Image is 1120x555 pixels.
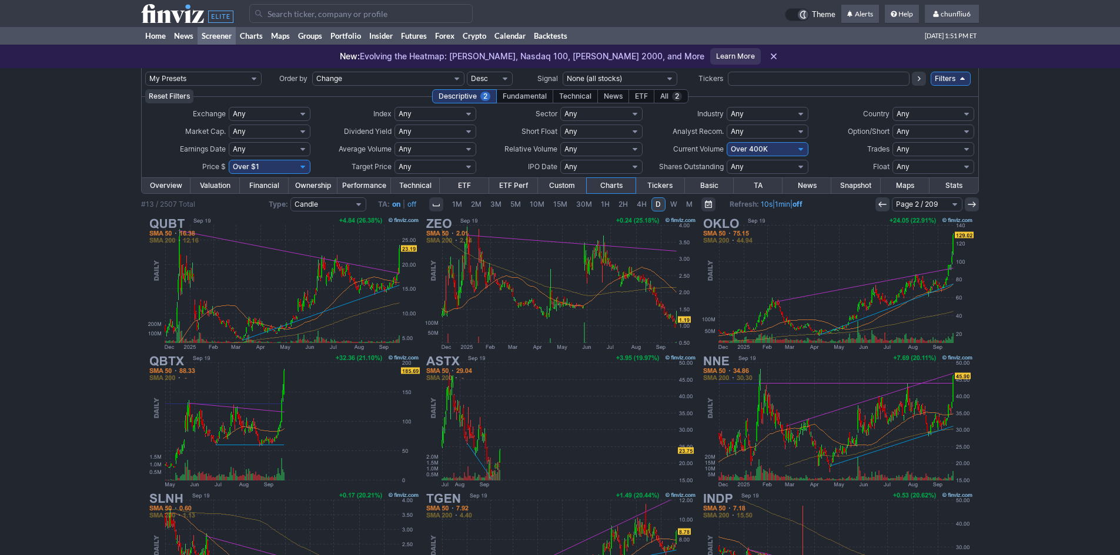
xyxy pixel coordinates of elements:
[339,144,392,153] span: Average Volume
[775,200,790,208] a: 1min
[496,89,553,103] div: Fundamental
[423,215,698,352] img: ZEO - Zeo Energy Corp - Stock Price Chart
[391,178,440,193] a: Technical
[925,27,977,45] span: [DATE] 1:51 PM ET
[637,200,647,208] span: 4H
[614,197,632,211] a: 2H
[467,197,486,211] a: 2M
[431,27,459,45] a: Forex
[636,178,684,193] a: Tickers
[549,197,571,211] a: 15M
[294,27,326,45] a: Groups
[378,200,390,208] b: TA:
[841,5,879,23] a: Alerts
[240,178,289,193] a: Financial
[682,197,697,211] a: M
[885,5,919,23] a: Help
[686,200,693,208] span: M
[659,162,724,171] span: Shares Outstanding
[344,127,392,136] span: Dividend Yield
[198,27,236,45] a: Screener
[654,89,688,103] div: All
[141,199,195,210] div: #13 / 2507 Total
[145,89,193,103] button: Reset Filters
[142,178,190,193] a: Overview
[193,109,226,118] span: Exchange
[873,162,890,171] span: Float
[867,144,890,153] span: Trades
[831,178,880,193] a: Snapshot
[506,197,525,211] a: 5M
[530,27,571,45] a: Backtests
[698,74,723,83] span: Tickers
[848,127,890,136] span: Option/Short
[190,178,239,193] a: Valuation
[553,89,598,103] div: Technical
[670,200,677,208] span: W
[340,51,704,62] p: Evolving the Heatmap: [PERSON_NAME], Nasdaq 100, [PERSON_NAME] 2000, and More
[480,92,490,101] span: 2
[618,200,628,208] span: 2H
[202,162,226,171] span: Price $
[553,200,567,208] span: 15M
[521,127,557,136] span: Short Float
[185,127,226,136] span: Market Cap.
[490,200,502,208] span: 3M
[337,178,391,193] a: Performance
[392,200,400,208] a: on
[931,72,971,86] a: Filters
[490,27,530,45] a: Calendar
[734,178,783,193] a: TA
[576,200,592,208] span: 30M
[267,27,294,45] a: Maps
[701,197,716,211] button: Range
[429,197,443,211] button: Interval
[528,162,557,171] span: IPO Date
[440,178,489,193] a: ETF
[397,27,431,45] a: Futures
[452,200,462,208] span: 1M
[783,178,831,193] a: News
[486,197,506,211] a: 3M
[628,89,654,103] div: ETF
[730,199,803,210] span: | |
[587,178,636,193] a: Charts
[236,27,267,45] a: Charts
[863,109,890,118] span: Country
[504,144,557,153] span: Relative Volume
[448,197,466,211] a: 1M
[289,178,337,193] a: Ownership
[700,215,975,352] img: OKLO - Oklo Inc - Stock Price Chart
[471,200,482,208] span: 2M
[666,197,681,211] a: W
[146,215,421,352] img: QUBT - Quantum Computing Inc - Stock Price Chart
[537,74,558,83] span: Signal
[793,200,803,208] a: off
[269,200,288,208] b: Type:
[407,200,416,208] a: off
[459,27,490,45] a: Crypto
[146,352,421,490] img: QBTX - Tradr 2X Long QBTS Daily ETF - Stock Price Chart
[601,200,610,208] span: 1H
[673,127,724,136] span: Analyst Recom.
[170,27,198,45] a: News
[941,9,971,18] span: chunfliu6
[489,178,538,193] a: ETF Perf
[530,200,544,208] span: 10M
[538,178,587,193] a: Custom
[141,27,170,45] a: Home
[536,109,557,118] span: Sector
[526,197,549,211] a: 10M
[685,178,734,193] a: Basic
[697,109,724,118] span: Industry
[249,4,473,23] input: Search
[785,8,835,21] a: Theme
[812,8,835,21] span: Theme
[373,109,392,118] span: Index
[710,48,761,65] a: Learn More
[180,144,226,153] span: Earnings Date
[700,352,975,490] img: NNE - Nano Nuclear Energy Inc - Stock Price Chart
[326,27,365,45] a: Portfolio
[651,197,666,211] a: D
